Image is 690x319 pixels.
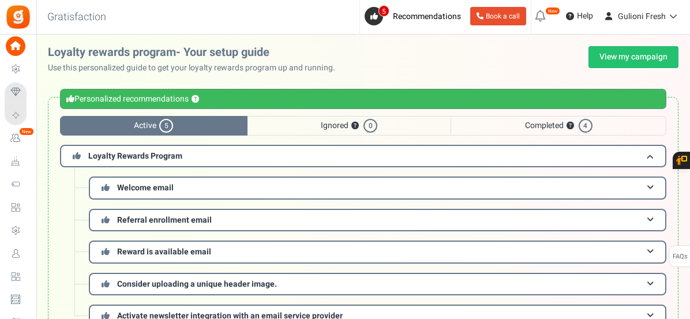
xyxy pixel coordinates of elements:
h2: Loyalty rewards program- Your setup guide [48,46,344,59]
a: New [5,129,31,148]
span: 4 [579,119,592,133]
button: ? [567,122,574,130]
span: Ignored [247,116,451,136]
em: New [19,127,34,136]
span: Active [60,116,247,136]
h3: Gratisfaction [35,6,119,29]
a: Help [561,7,598,25]
a: View my campaign [588,46,678,68]
span: Loyalty Rewards Program [88,150,182,162]
em: New [545,7,560,15]
a: Book a call [470,7,526,25]
span: Gulioni Fresh [618,10,666,22]
button: ? [192,96,199,103]
button: ? [351,122,359,130]
span: 5 [378,5,389,17]
span: Consider uploading a unique header image. [117,278,277,290]
span: Reward is available email [117,246,211,258]
p: Use this personalized guide to get your loyalty rewards program up and running. [48,62,344,74]
img: Gratisfaction [5,4,31,30]
span: Completed [451,116,666,136]
span: Welcome email [117,182,174,194]
span: Recommendations [393,10,461,22]
span: Referral enrollment email [117,214,212,226]
span: Help [574,10,593,22]
div: Personalized recommendations [60,89,666,109]
span: 5 [159,119,173,133]
span: FAQs [672,246,688,268]
a: 5 Recommendations [365,7,466,25]
span: 0 [363,119,377,133]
